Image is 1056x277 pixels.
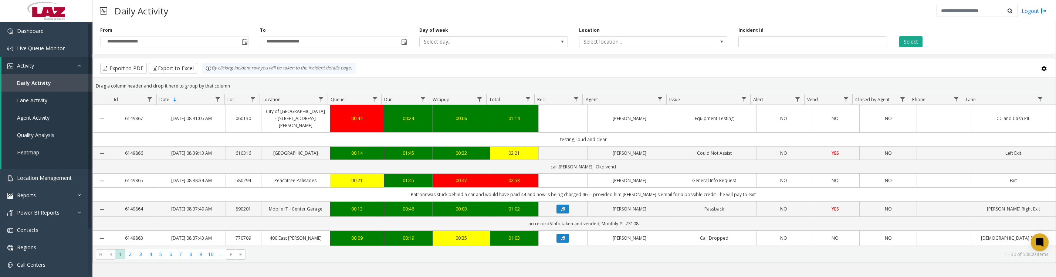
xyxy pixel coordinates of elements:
[176,249,186,259] span: Page 7
[172,97,178,103] span: Sortable
[230,150,257,157] a: 610316
[335,235,380,242] a: 00:09
[437,177,485,184] a: 00:47
[523,94,533,104] a: Total Filter Menu
[976,235,1051,242] a: [DEMOGRAPHIC_DATA] St Entry
[885,235,892,241] span: NO
[162,235,221,242] a: [DATE] 08:37:43 AM
[114,96,118,103] span: Id
[7,193,13,199] img: 'icon'
[17,226,38,233] span: Contacts
[816,150,855,157] a: YES
[17,27,44,34] span: Dashboard
[761,235,806,242] a: NO
[885,177,892,184] span: NO
[116,205,153,212] a: 6149864
[832,206,839,212] span: YES
[206,249,216,259] span: Page 10
[266,150,325,157] a: [GEOGRAPHIC_DATA]
[571,94,581,104] a: Rec. Filter Menu
[885,115,892,122] span: NO
[1041,7,1047,15] img: logout
[816,205,855,212] a: YES
[17,192,36,199] span: Reports
[230,235,257,242] a: 770709
[537,96,546,103] span: Rec.
[677,205,752,212] a: Passback
[495,115,534,122] div: 01:14
[389,235,428,242] a: 00:19
[579,27,600,34] label: Location
[489,96,500,103] span: Total
[437,205,485,212] a: 00:03
[159,96,169,103] span: Date
[420,37,538,47] span: Select day...
[912,96,925,103] span: Phone
[116,235,153,242] a: 6149863
[899,36,923,47] button: Select
[236,249,246,260] span: Go to the last page
[389,115,428,122] a: 00:24
[793,94,803,104] a: Alert Filter Menu
[17,131,54,138] span: Quality Analysis
[111,217,1056,230] td: no record//info taken and vended; Monthly # : 73108
[186,249,196,259] span: Page 8
[93,236,111,242] a: Collapse Details
[495,177,534,184] div: 02:53
[832,115,839,122] span: NO
[17,244,36,251] span: Regions
[592,177,667,184] a: [PERSON_NAME]
[864,205,912,212] a: NO
[206,65,211,71] img: infoIcon.svg
[951,94,961,104] a: Phone Filter Menu
[1022,7,1047,15] a: Logout
[761,177,806,184] a: NO
[248,94,258,104] a: Lot Filter Menu
[7,46,13,52] img: 'icon'
[864,177,912,184] a: NO
[93,178,111,184] a: Collapse Details
[17,97,47,104] span: Lane Activity
[807,96,818,103] span: Vend
[437,235,485,242] a: 00:35
[125,249,135,259] span: Page 2
[1035,94,1045,104] a: Lane Filter Menu
[897,94,907,104] a: Closed by Agent Filter Menu
[166,249,176,259] span: Page 6
[976,150,1051,157] a: Left Exit
[202,63,356,74] div: By clicking Incident row you will be taken to the incident details page.
[335,150,380,157] a: 00:14
[136,249,146,259] span: Page 3
[17,261,45,268] span: Call Centers
[335,205,380,212] div: 00:13
[93,79,1056,92] div: Drag a column header and drop it here to group by that column
[864,235,912,242] a: NO
[93,116,111,122] a: Collapse Details
[437,150,485,157] div: 00:22
[240,37,248,47] span: Toggle popup
[7,245,13,251] img: 'icon'
[677,235,752,242] a: Call Dropped
[761,150,806,157] a: NO
[753,96,763,103] span: Alert
[17,62,34,69] span: Activity
[111,133,1056,146] td: testing, loud and clear
[162,115,221,122] a: [DATE] 08:41:05 AM
[116,115,153,122] a: 6149867
[1,92,92,109] a: Lane Activity
[227,96,234,103] span: Lot
[419,27,448,34] label: Day of week
[266,177,325,184] a: Peachtree Palisades
[230,177,257,184] a: 580294
[7,63,13,69] img: 'icon'
[816,115,855,122] a: NO
[495,150,534,157] div: 02:21
[885,150,892,156] span: NO
[592,115,667,122] a: [PERSON_NAME]
[885,206,892,212] span: NO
